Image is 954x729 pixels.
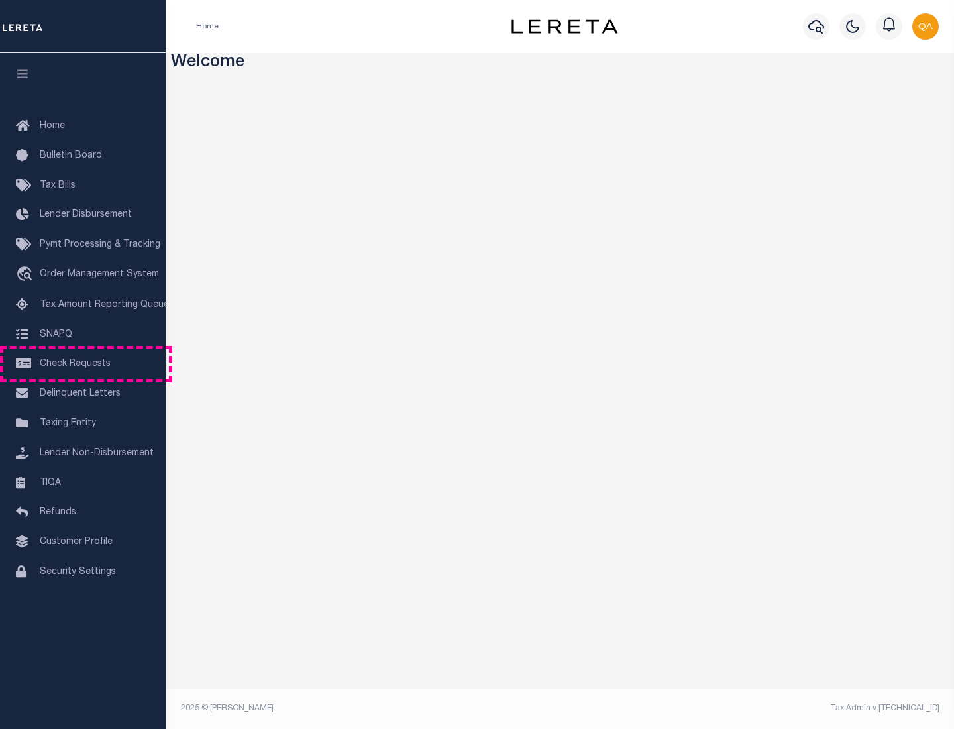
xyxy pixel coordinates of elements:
[570,702,939,714] div: Tax Admin v.[TECHNICAL_ID]
[40,567,116,577] span: Security Settings
[196,21,219,32] li: Home
[40,329,72,339] span: SNAPQ
[511,19,617,34] img: logo-dark.svg
[171,702,560,714] div: 2025 © [PERSON_NAME].
[40,508,76,517] span: Refunds
[40,270,159,279] span: Order Management System
[40,419,96,428] span: Taxing Entity
[40,389,121,398] span: Delinquent Letters
[40,300,169,309] span: Tax Amount Reporting Queue
[40,449,154,458] span: Lender Non-Disbursement
[40,121,65,131] span: Home
[40,151,102,160] span: Bulletin Board
[40,359,111,368] span: Check Requests
[912,13,939,40] img: svg+xml;base64,PHN2ZyB4bWxucz0iaHR0cDovL3d3dy53My5vcmcvMjAwMC9zdmciIHBvaW50ZXItZXZlbnRzPSJub25lIi...
[40,181,76,190] span: Tax Bills
[40,210,132,219] span: Lender Disbursement
[40,478,61,487] span: TIQA
[40,537,113,547] span: Customer Profile
[171,53,949,74] h3: Welcome
[16,266,37,284] i: travel_explore
[40,240,160,249] span: Pymt Processing & Tracking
